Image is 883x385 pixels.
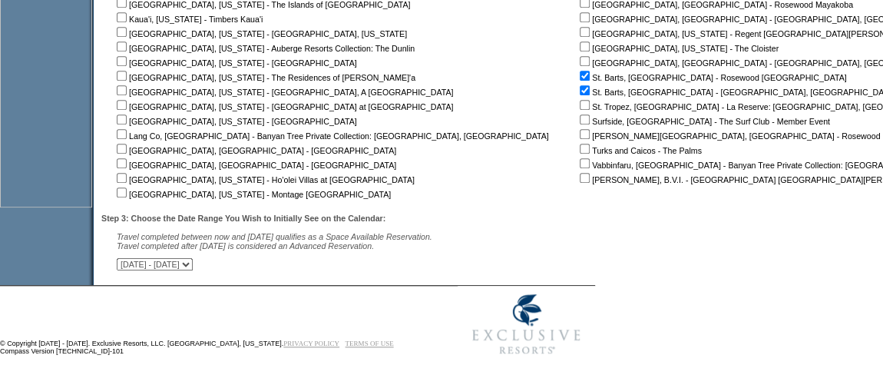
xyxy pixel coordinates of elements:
[283,340,339,347] a: PRIVACY POLICY
[114,161,396,170] nobr: [GEOGRAPHIC_DATA], [GEOGRAPHIC_DATA] - [GEOGRAPHIC_DATA]
[114,131,549,141] nobr: Lang Co, [GEOGRAPHIC_DATA] - Banyan Tree Private Collection: [GEOGRAPHIC_DATA], [GEOGRAPHIC_DATA]
[114,117,357,126] nobr: [GEOGRAPHIC_DATA], [US_STATE] - [GEOGRAPHIC_DATA]
[101,214,385,223] b: Step 3: Choose the Date Range You Wish to Initially See on the Calendar:
[117,241,374,251] nobr: Travel completed after [DATE] is considered an Advanced Reservation.
[346,340,394,347] a: TERMS OF USE
[114,44,415,53] nobr: [GEOGRAPHIC_DATA], [US_STATE] - Auberge Resorts Collection: The Dunlin
[114,146,396,155] nobr: [GEOGRAPHIC_DATA], [GEOGRAPHIC_DATA] - [GEOGRAPHIC_DATA]
[577,44,779,53] nobr: [GEOGRAPHIC_DATA], [US_STATE] - The Cloister
[114,175,415,184] nobr: [GEOGRAPHIC_DATA], [US_STATE] - Ho'olei Villas at [GEOGRAPHIC_DATA]
[114,29,407,38] nobr: [GEOGRAPHIC_DATA], [US_STATE] - [GEOGRAPHIC_DATA], [US_STATE]
[577,117,830,126] nobr: Surfside, [GEOGRAPHIC_DATA] - The Surf Club - Member Event
[114,58,357,68] nobr: [GEOGRAPHIC_DATA], [US_STATE] - [GEOGRAPHIC_DATA]
[114,102,453,111] nobr: [GEOGRAPHIC_DATA], [US_STATE] - [GEOGRAPHIC_DATA] at [GEOGRAPHIC_DATA]
[114,88,453,97] nobr: [GEOGRAPHIC_DATA], [US_STATE] - [GEOGRAPHIC_DATA], A [GEOGRAPHIC_DATA]
[200,258,237,272] input: Submit
[114,190,391,199] nobr: [GEOGRAPHIC_DATA], [US_STATE] - Montage [GEOGRAPHIC_DATA]
[458,286,595,363] img: Exclusive Resorts
[114,73,415,82] nobr: [GEOGRAPHIC_DATA], [US_STATE] - The Residences of [PERSON_NAME]'a
[114,15,263,24] nobr: Kaua'i, [US_STATE] - Timbers Kaua'i
[117,232,432,241] span: Travel completed between now and [DATE] qualifies as a Space Available Reservation.
[577,146,702,155] nobr: Turks and Caicos - The Palms
[577,73,846,82] nobr: St. Barts, [GEOGRAPHIC_DATA] - Rosewood [GEOGRAPHIC_DATA]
